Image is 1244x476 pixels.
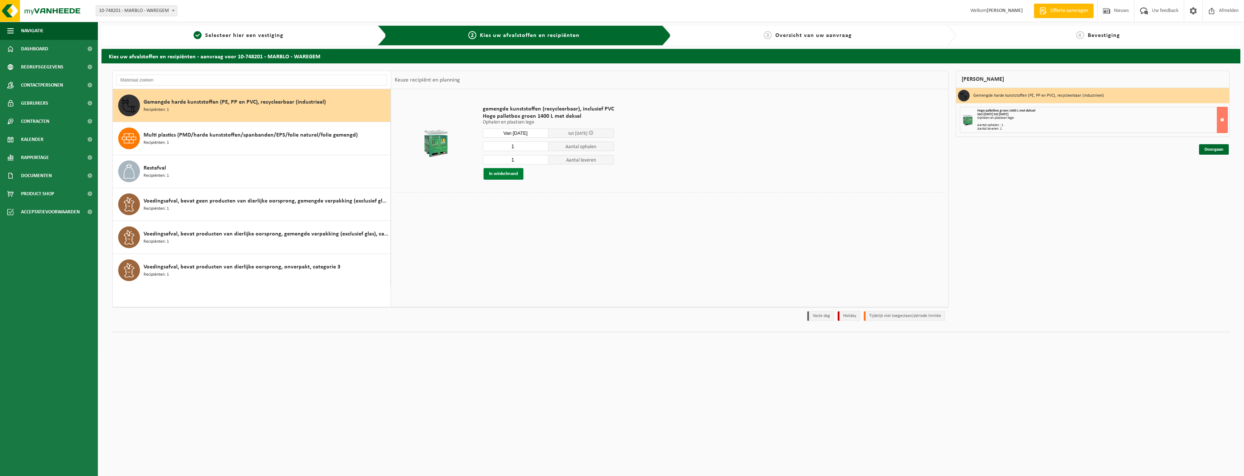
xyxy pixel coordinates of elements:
[483,105,614,113] span: gemengde kunststoffen (recycleerbaar), inclusief PVC
[21,76,63,94] span: Contactpersonen
[205,33,283,38] span: Selecteer hier een vestiging
[144,164,166,172] span: Restafval
[113,254,391,287] button: Voedingsafval, bevat producten van dierlijke oorsprong, onverpakt, categorie 3 Recipiënten: 1
[144,230,389,238] span: Voedingsafval, bevat producten van dierlijke oorsprong, gemengde verpakking (exclusief glas), cat...
[144,139,169,146] span: Recipiënten: 1
[144,98,326,107] span: Gemengde harde kunststoffen (PE, PP en PVC), recycleerbaar (industrieel)
[977,109,1035,113] span: Hoge palletbox groen 1400 L met deksel
[548,155,614,164] span: Aantal leveren
[105,31,372,40] a: 1Selecteer hier een vestiging
[116,75,387,85] input: Materiaal zoeken
[21,94,48,112] span: Gebruikers
[113,221,391,254] button: Voedingsafval, bevat producten van dierlijke oorsprong, gemengde verpakking (exclusief glas), cat...
[1049,7,1090,14] span: Offerte aanvragen
[144,271,169,278] span: Recipiënten: 1
[113,122,391,155] button: Multi plastics (PMD/harde kunststoffen/spanbanden/EPS/folie naturel/folie gemengd) Recipiënten: 1
[1034,4,1094,18] a: Offerte aanvragen
[96,6,177,16] span: 10-748201 - MARBLO - WAREGEM
[144,107,169,113] span: Recipiënten: 1
[977,127,1228,131] div: Aantal leveren: 1
[807,311,834,321] li: Vaste dag
[977,124,1228,127] div: Aantal ophalen : 1
[484,168,523,180] button: In winkelmand
[21,130,43,149] span: Kalender
[144,197,389,205] span: Voedingsafval, bevat geen producten van dierlijke oorsprong, gemengde verpakking (exclusief glas)
[113,89,391,122] button: Gemengde harde kunststoffen (PE, PP en PVC), recycleerbaar (industrieel) Recipiënten: 1
[468,31,476,39] span: 2
[973,90,1104,101] h3: Gemengde harde kunststoffen (PE, PP en PVC), recycleerbaar (industrieel)
[480,33,580,38] span: Kies uw afvalstoffen en recipiënten
[977,116,1228,120] div: Ophalen en plaatsen lege
[21,58,63,76] span: Bedrijfsgegevens
[144,131,358,139] span: Multi plastics (PMD/harde kunststoffen/spanbanden/EPS/folie naturel/folie gemengd)
[101,49,1240,63] h2: Kies uw afvalstoffen en recipiënten - aanvraag voor 10-748201 - MARBLO - WAREGEM
[1076,31,1084,39] span: 4
[21,40,48,58] span: Dashboard
[144,172,169,179] span: Recipiënten: 1
[391,71,464,89] div: Keuze recipiënt en planning
[21,149,49,167] span: Rapportage
[864,311,945,321] li: Tijdelijk niet toegestaan/période limitée
[764,31,772,39] span: 3
[548,142,614,151] span: Aantal ophalen
[977,112,1008,116] strong: Van [DATE] tot [DATE]
[194,31,202,39] span: 1
[775,33,852,38] span: Overzicht van uw aanvraag
[144,238,169,245] span: Recipiënten: 1
[1088,33,1120,38] span: Bevestiging
[956,71,1230,88] div: [PERSON_NAME]
[21,203,80,221] span: Acceptatievoorwaarden
[21,167,52,185] span: Documenten
[483,120,614,125] p: Ophalen en plaatsen lege
[987,8,1023,13] strong: [PERSON_NAME]
[144,263,340,271] span: Voedingsafval, bevat producten van dierlijke oorsprong, onverpakt, categorie 3
[483,113,614,120] span: Hoge palletbox groen 1400 L met deksel
[21,185,54,203] span: Product Shop
[96,5,177,16] span: 10-748201 - MARBLO - WAREGEM
[21,112,49,130] span: Contracten
[838,311,860,321] li: Holiday
[113,188,391,221] button: Voedingsafval, bevat geen producten van dierlijke oorsprong, gemengde verpakking (exclusief glas)...
[1199,144,1229,155] a: Doorgaan
[113,155,391,188] button: Restafval Recipiënten: 1
[21,22,43,40] span: Navigatie
[483,129,548,138] input: Selecteer datum
[568,131,588,136] span: tot [DATE]
[144,205,169,212] span: Recipiënten: 1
